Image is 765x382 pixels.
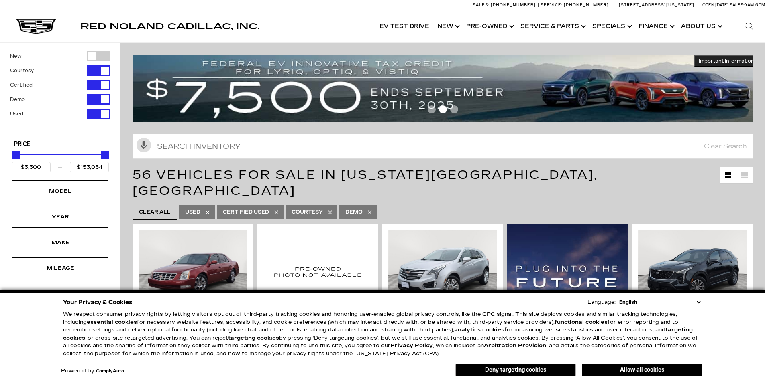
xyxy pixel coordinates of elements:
[582,364,702,376] button: Allow all cookies
[390,342,433,349] a: Privacy Policy
[473,2,490,8] span: Sales:
[12,148,109,172] div: Price
[63,327,693,341] strong: targeting cookies
[588,300,616,305] div: Language:
[375,10,433,42] a: EV Test Drive
[702,2,729,8] span: Open [DATE]
[16,19,56,34] img: Cadillac Dark Logo with Cadillac White Text
[80,22,259,31] span: Red Noland Cadillac, Inc.
[63,311,702,358] p: We respect consumer privacy rights by letting visitors opt out of third-party tracking cookies an...
[699,58,754,64] span: Important Information
[541,2,563,8] span: Service:
[345,207,363,217] span: Demo
[619,2,694,8] a: [STREET_ADDRESS][US_STATE]
[677,10,725,42] a: About Us
[40,187,80,196] div: Model
[450,105,458,113] span: Go to slide 3
[185,207,200,217] span: Used
[12,283,108,305] div: EngineEngine
[137,138,151,152] svg: Click to toggle on voice search
[96,369,124,374] a: ComplyAuto
[40,238,80,247] div: Make
[63,297,133,308] span: Your Privacy & Cookies
[228,335,279,341] strong: targeting cookies
[133,168,598,198] span: 56 Vehicles for Sale in [US_STATE][GEOGRAPHIC_DATA], [GEOGRAPHIC_DATA]
[10,95,25,103] label: Demo
[101,151,109,159] div: Maximum Price
[10,81,33,89] label: Certified
[388,230,498,312] div: 1 / 2
[80,22,259,30] a: Red Noland Cadillac, Inc.
[12,232,108,253] div: MakeMake
[638,230,748,312] img: 2022 Cadillac XT4 Sport 1
[70,162,109,172] input: Maximum
[555,319,608,325] strong: functional cookies
[12,151,20,159] div: Minimum Price
[617,298,702,306] select: Language Select
[10,51,110,133] div: Filter by Vehicle Type
[12,257,108,279] div: MileageMileage
[491,2,536,8] span: [PHONE_NUMBER]
[462,10,516,42] a: Pre-Owned
[12,206,108,228] div: YearYear
[564,2,609,8] span: [PHONE_NUMBER]
[388,230,498,312] img: 2018 Cadillac XT5 Premium Luxury AWD 1
[484,342,546,349] strong: Arbitration Provision
[433,10,462,42] a: New
[744,2,765,8] span: 9 AM-6 PM
[139,207,171,217] span: Clear All
[133,134,753,159] input: Search Inventory
[14,141,106,148] h5: Price
[454,327,504,333] strong: analytics cookies
[61,368,124,374] div: Powered by
[12,180,108,202] div: ModelModel
[10,52,22,60] label: New
[40,212,80,221] div: Year
[10,67,34,75] label: Courtesy
[588,10,634,42] a: Specials
[516,10,588,42] a: Service & Parts
[10,110,23,118] label: Used
[263,230,372,313] img: 2020 Cadillac XT4 Premium Luxury
[12,162,51,172] input: Minimum
[455,364,576,376] button: Deny targeting cookies
[223,207,269,217] span: Certified Used
[87,319,137,325] strong: essential cookies
[139,230,249,312] div: 1 / 2
[538,3,611,7] a: Service: [PHONE_NUMBER]
[473,3,538,7] a: Sales: [PHONE_NUMBER]
[40,264,80,273] div: Mileage
[292,207,323,217] span: Courtesy
[730,2,744,8] span: Sales:
[638,230,748,312] div: 1 / 2
[694,55,759,67] button: Important Information
[139,230,249,312] img: 2011 Cadillac DTS Platinum Collection 1
[439,105,447,113] span: Go to slide 2
[428,105,436,113] span: Go to slide 1
[634,10,677,42] a: Finance
[133,55,759,122] img: vrp-tax-ending-august-version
